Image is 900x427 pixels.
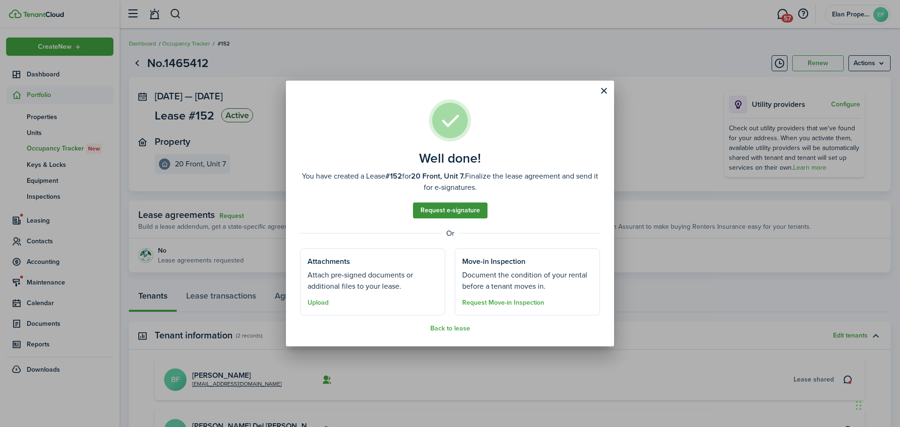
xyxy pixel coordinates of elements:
[307,256,350,267] well-done-section-title: Attachments
[462,299,544,307] button: Request Move-in Inspection
[856,391,862,420] div: Drag
[300,228,600,239] well-done-separator: Or
[853,382,900,427] iframe: Chat Widget
[462,256,525,267] well-done-section-title: Move-in Inspection
[385,171,402,181] b: #152
[307,270,438,292] well-done-section-description: Attach pre-signed documents or additional files to your lease.
[596,83,612,99] button: Close modal
[411,171,465,181] b: 20 Front, Unit 7.
[462,270,592,292] well-done-section-description: Document the condition of your rental before a tenant moves in.
[419,151,481,166] well-done-title: Well done!
[413,202,487,218] a: Request e-signature
[307,299,329,307] button: Upload
[430,325,470,332] button: Back to lease
[300,171,600,193] well-done-description: You have created a Lease for Finalize the lease agreement and send it for e-signatures.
